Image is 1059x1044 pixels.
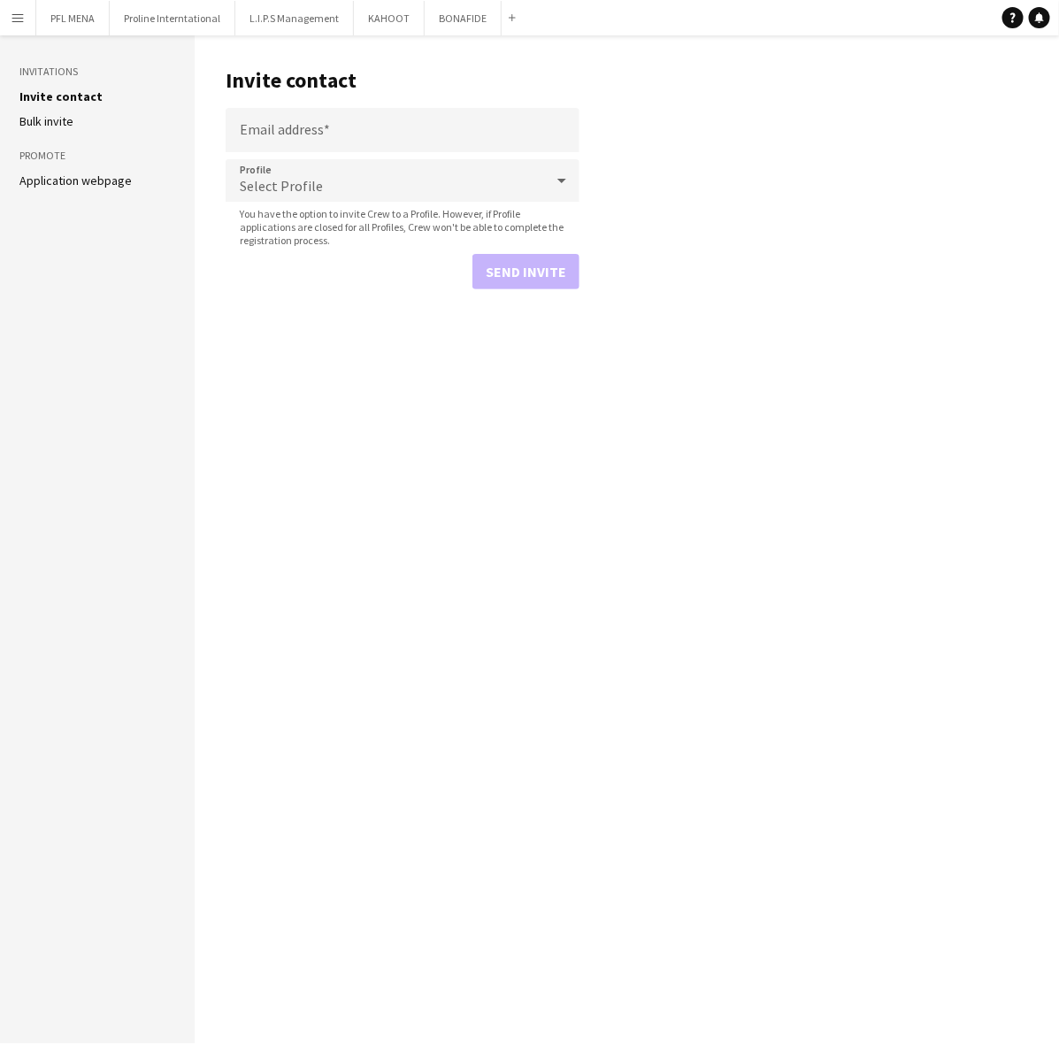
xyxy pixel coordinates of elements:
[354,1,425,35] button: KAHOOT
[19,64,175,80] h3: Invitations
[19,113,73,129] a: Bulk invite
[425,1,502,35] button: BONAFIDE
[19,173,132,188] a: Application webpage
[240,177,323,195] span: Select Profile
[36,1,110,35] button: PFL MENA
[235,1,354,35] button: L.I.P.S Management
[19,148,175,164] h3: Promote
[110,1,235,35] button: Proline Interntational
[19,88,103,104] a: Invite contact
[226,207,579,247] span: You have the option to invite Crew to a Profile. However, if Profile applications are closed for ...
[226,67,579,94] h1: Invite contact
